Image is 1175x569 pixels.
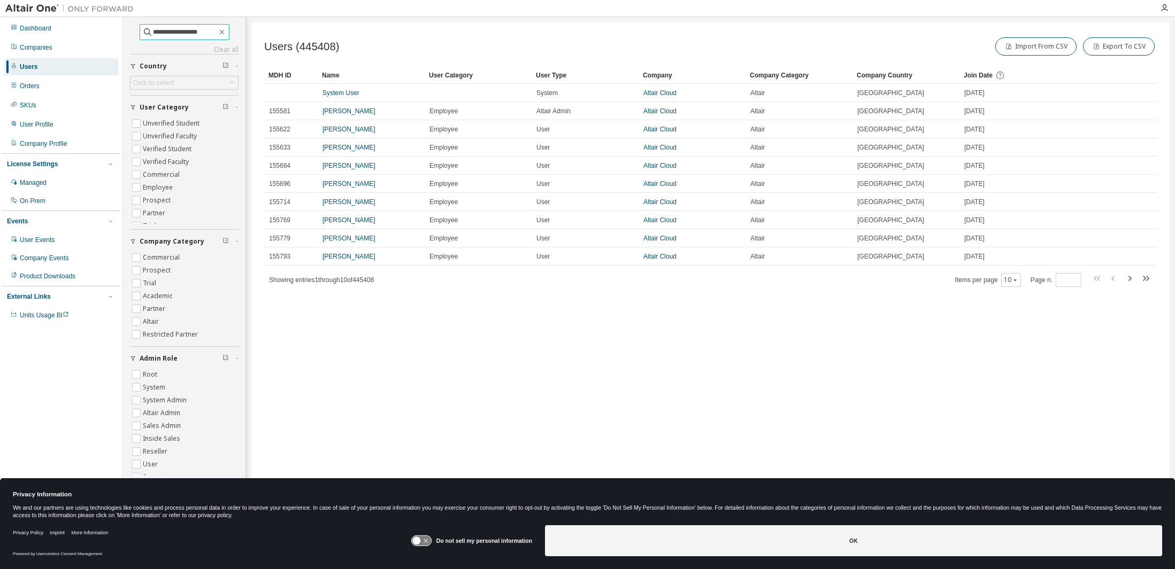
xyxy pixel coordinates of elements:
span: 155793 [269,252,290,261]
span: Altair [750,107,765,115]
button: User Category [130,96,239,119]
span: 155633 [269,143,290,152]
div: License Settings [7,160,58,168]
a: [PERSON_NAME] [322,107,375,115]
div: Users [20,63,37,71]
button: Company Category [130,230,239,253]
span: Employee [429,234,458,243]
div: Dashboard [20,24,51,33]
div: Click to select [130,76,238,89]
span: Altair [750,89,765,97]
span: Employee [429,125,458,134]
span: Employee [429,198,458,206]
span: User [536,125,550,134]
span: Join Date [964,72,993,79]
span: User [536,161,550,170]
span: Altair [750,143,765,152]
a: Altair Cloud [643,198,677,206]
span: Altair [750,180,765,188]
span: Admin Role [140,354,178,363]
div: Events [7,217,28,225]
label: Altair Admin [143,407,182,419]
a: Altair Cloud [643,235,677,242]
span: User [536,252,550,261]
span: Showing entries 1 through 10 of 445408 [269,276,374,284]
a: [PERSON_NAME] [322,162,375,169]
span: User [536,180,550,188]
label: Root [143,368,159,381]
div: Companies [20,43,52,52]
span: Clear filter [222,354,229,363]
label: Verified Student [143,143,194,155]
span: Employee [429,180,458,188]
span: [GEOGRAPHIC_DATA] [857,125,924,134]
span: User [536,216,550,224]
span: [DATE] [964,89,985,97]
label: Unverified Student [143,117,202,130]
div: Company Profile [20,139,67,148]
label: Academic [143,290,175,302]
div: On Prem [20,197,45,205]
a: Clear all [130,45,239,54]
a: Altair Cloud [643,253,677,260]
label: Support [143,471,170,484]
span: Altair Admin [536,107,571,115]
span: [GEOGRAPHIC_DATA] [857,216,924,224]
a: Altair Cloud [643,216,677,224]
span: 155696 [269,180,290,188]
span: [DATE] [964,252,985,261]
a: [PERSON_NAME] [322,216,375,224]
span: [GEOGRAPHIC_DATA] [857,107,924,115]
span: 155714 [269,198,290,206]
span: [DATE] [964,125,985,134]
span: Employee [429,161,458,170]
span: [GEOGRAPHIC_DATA] [857,89,924,97]
button: Country [130,54,239,78]
a: [PERSON_NAME] [322,126,375,133]
div: Company Category [750,67,848,84]
label: Sales Admin [143,419,183,432]
span: 155581 [269,107,290,115]
span: Altair [750,252,765,261]
span: Items per page [955,273,1021,287]
span: Employee [429,216,458,224]
div: Company Events [20,254,68,262]
span: User [536,198,550,206]
span: Employee [429,252,458,261]
div: Company [643,67,741,84]
svg: Date when the user was first added or directly signed up. If the user was deleted and later re-ad... [995,71,1005,80]
div: Orders [20,82,40,90]
a: [PERSON_NAME] [322,180,375,188]
label: System Admin [143,394,189,407]
span: Page n. [1031,273,1081,287]
span: [DATE] [964,198,985,206]
span: Altair [750,125,765,134]
label: Partner [143,207,167,220]
div: MDH ID [268,67,313,84]
span: [DATE] [964,107,985,115]
span: 155684 [269,161,290,170]
span: [GEOGRAPHIC_DATA] [857,198,924,206]
span: 155622 [269,125,290,134]
a: Altair Cloud [643,126,677,133]
span: 155769 [269,216,290,224]
div: External Links [7,292,51,301]
label: System [143,381,167,394]
label: Partner [143,302,167,315]
span: Units Usage BI [20,311,69,319]
button: 10 [1004,276,1018,284]
span: Clear filter [222,103,229,112]
span: [DATE] [964,216,985,224]
a: Altair Cloud [643,162,677,169]
a: Altair Cloud [643,144,677,151]
label: Commercial [143,251,182,264]
span: [GEOGRAPHIC_DATA] [857,161,924,170]
label: Restricted Partner [143,328,200,341]
label: Prospect [143,264,173,277]
span: Altair [750,198,765,206]
label: Verified Faculty [143,155,191,168]
label: Unverified Faculty [143,130,199,143]
label: Commercial [143,168,182,181]
div: SKUs [20,101,36,110]
span: 155779 [269,234,290,243]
